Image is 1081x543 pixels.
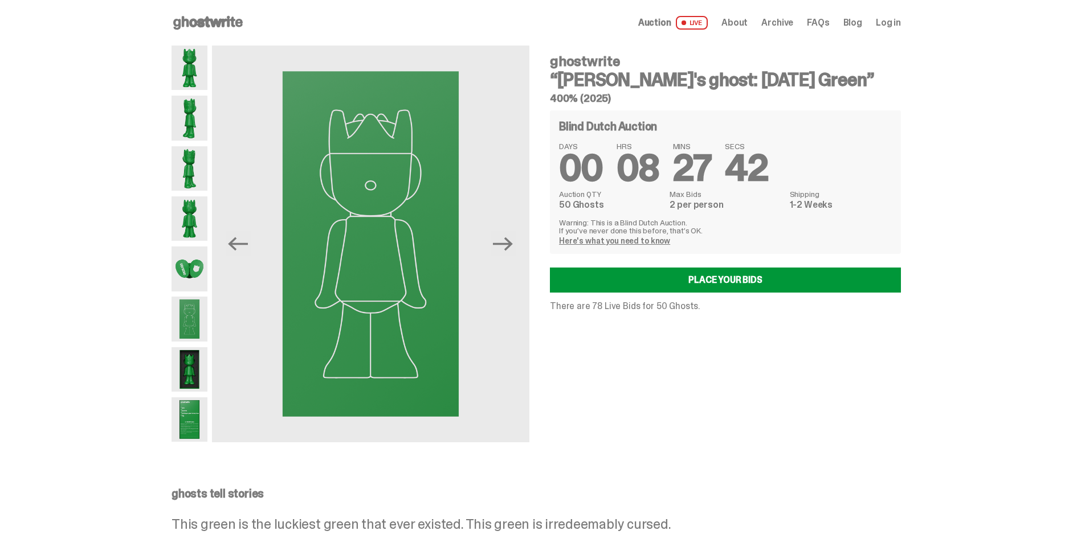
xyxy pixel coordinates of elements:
[790,190,892,198] dt: Shipping
[550,93,901,104] h5: 400% (2025)
[559,190,663,198] dt: Auction QTY
[172,196,207,241] img: Schrodinger_Green_Hero_6.png
[725,145,768,192] span: 42
[638,18,671,27] span: Auction
[670,190,782,198] dt: Max Bids
[807,18,829,27] a: FAQs
[550,268,901,293] a: Place your Bids
[172,488,901,499] p: ghosts tell stories
[172,96,207,140] img: Schrodinger_Green_Hero_2.png
[638,16,708,30] a: Auction LIVE
[172,347,207,392] img: Schrodinger_Green_Hero_13.png
[673,145,712,192] span: 27
[673,142,712,150] span: MINS
[550,302,901,311] p: There are 78 Live Bids for 50 Ghosts.
[172,517,901,531] p: This green is the luckiest green that ever existed. This green is irredeemably cursed.
[559,145,603,192] span: 00
[529,46,847,442] img: Schrodinger_Green_Hero_13.png
[550,71,901,89] h3: “[PERSON_NAME]'s ghost: [DATE] Green”
[226,231,251,256] button: Previous
[172,46,207,90] img: Schrodinger_Green_Hero_1.png
[617,145,659,192] span: 08
[721,18,748,27] a: About
[559,236,670,246] a: Here's what you need to know
[670,200,782,209] dd: 2 per person
[172,297,207,341] img: Schrodinger_Green_Hero_9.png
[172,397,207,442] img: Schrodinger_Green_Hero_12.png
[172,246,207,291] img: Schrodinger_Green_Hero_7.png
[676,16,708,30] span: LIVE
[559,142,603,150] span: DAYS
[876,18,901,27] a: Log in
[559,121,657,132] h4: Blind Dutch Auction
[559,200,663,209] dd: 50 Ghosts
[559,219,892,235] p: Warning: This is a Blind Dutch Auction. If you’ve never done this before, that’s OK.
[550,55,901,68] h4: ghostwrite
[725,142,768,150] span: SECS
[172,146,207,191] img: Schrodinger_Green_Hero_3.png
[491,231,516,256] button: Next
[843,18,862,27] a: Blog
[617,142,659,150] span: HRS
[790,200,892,209] dd: 1-2 Weeks
[212,46,529,442] img: Schrodinger_Green_Hero_9.png
[761,18,793,27] a: Archive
